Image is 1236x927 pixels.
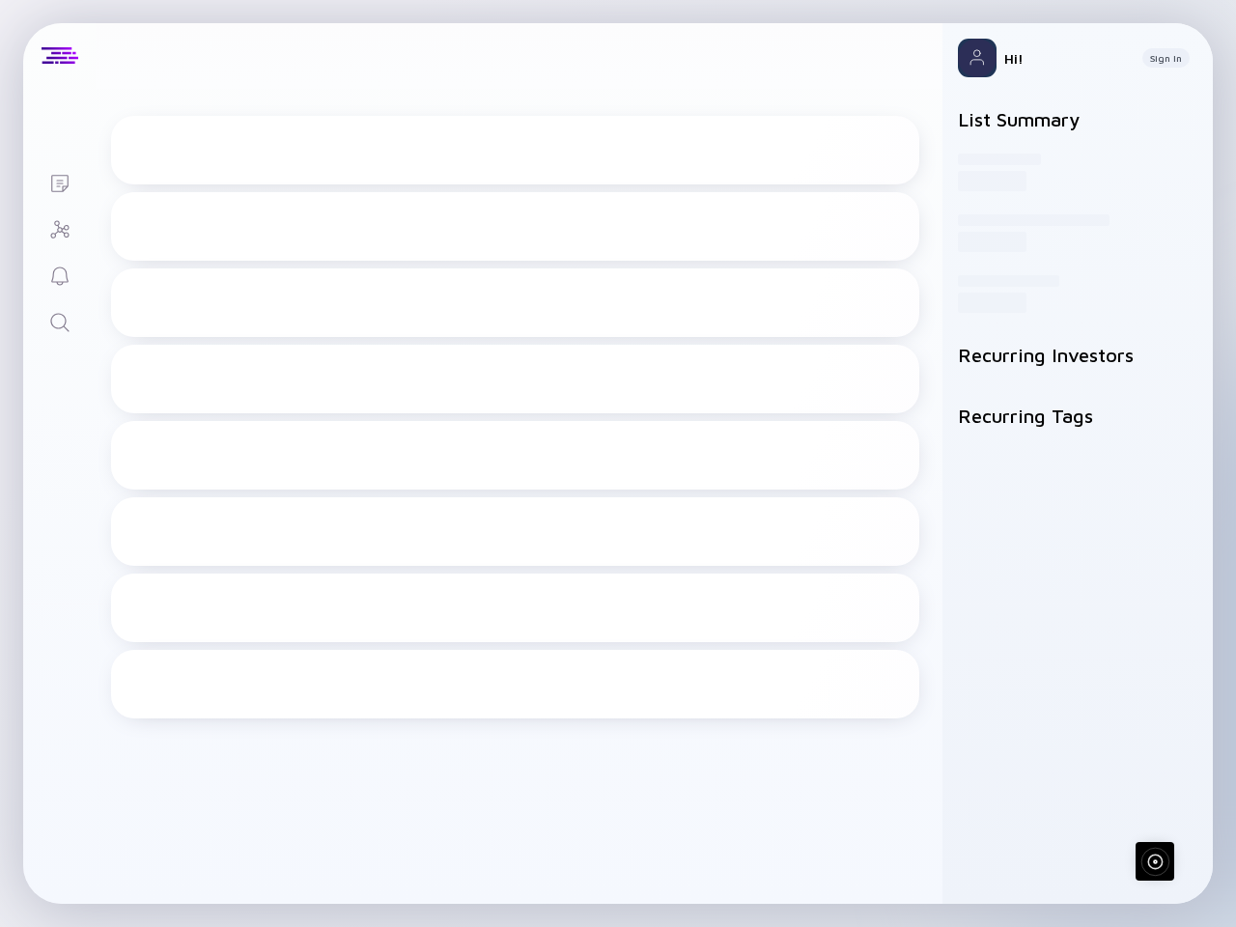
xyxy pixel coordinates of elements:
[958,39,997,77] img: Profile Picture
[958,405,1197,427] h2: Recurring Tags
[23,297,96,344] a: Search
[23,158,96,205] a: Lists
[1004,50,1127,67] div: Hi!
[958,344,1197,366] h2: Recurring Investors
[958,108,1197,130] h2: List Summary
[23,251,96,297] a: Reminders
[1142,48,1190,68] button: Sign In
[23,205,96,251] a: Investor Map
